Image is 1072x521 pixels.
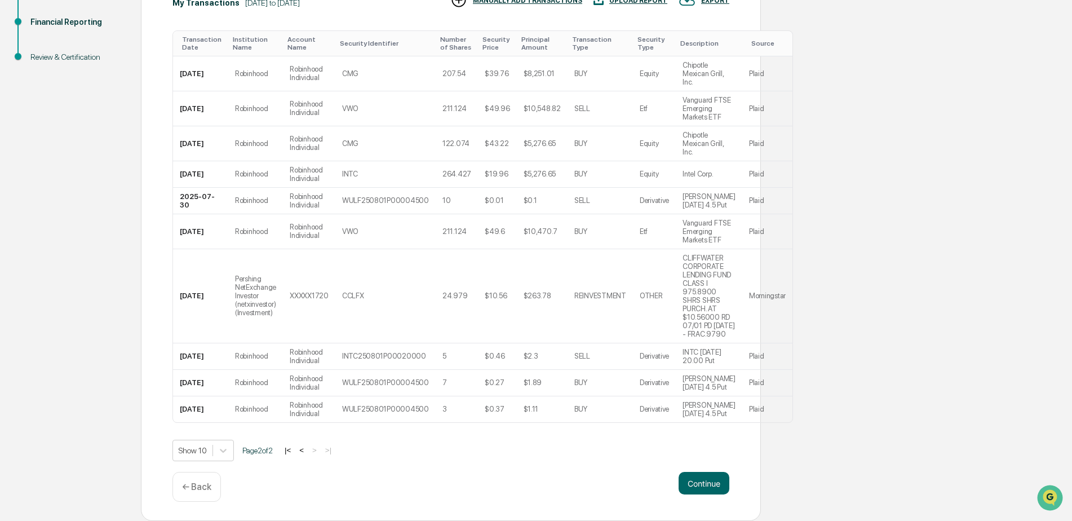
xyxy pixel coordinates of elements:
div: INTC [342,170,358,178]
td: [DATE] [173,161,228,188]
p: How can we help? [11,24,205,42]
div: $0.1 [524,196,537,205]
div: Intel Corp. [683,170,713,178]
div: Robinhood [235,104,268,113]
td: Plaid [742,343,792,370]
div: CMG [342,139,358,148]
div: 7 [442,378,447,387]
div: INTC250801P00020000 [342,352,426,360]
div: $19.96 [485,170,508,178]
div: $2.3 [524,352,538,360]
div: 211.124 [442,227,467,236]
td: [DATE] [173,91,228,126]
div: 24.979 [442,292,467,300]
div: Toggle SortBy [482,36,512,51]
span: Attestations [93,142,140,153]
a: 🔎Data Lookup [7,159,76,179]
td: Robinhood Individual [283,214,335,249]
div: Chipotle Mexican Grill, Inc. [683,61,736,86]
div: We're available if you need us! [38,98,143,107]
div: Toggle SortBy [521,36,563,51]
button: > [309,445,320,455]
span: Preclearance [23,142,73,153]
div: BUY [574,139,587,148]
button: >| [322,445,335,455]
div: 211.124 [442,104,467,113]
td: 2025-07-30 [173,188,228,214]
button: Start new chat [192,90,205,103]
div: $10.56 [485,292,507,300]
td: Plaid [742,91,792,126]
td: Robinhood Individual [283,161,335,188]
td: Robinhood Individual [283,343,335,370]
div: $263.78 [524,292,551,300]
div: Robinhood [235,405,268,413]
p: ← Back [182,482,211,492]
td: Robinhood Individual [283,91,335,126]
div: Toggle SortBy [680,39,738,47]
div: VWO [342,227,358,236]
div: 264.427 [442,170,471,178]
td: [DATE] [173,343,228,370]
div: Vanguard FTSE Emerging Markets ETF [683,96,736,121]
div: Equity [640,170,658,178]
td: Morningstar [742,249,792,343]
div: BUY [574,170,587,178]
div: $0.46 [485,352,505,360]
td: [DATE] [173,396,228,422]
div: OTHER [640,292,663,300]
div: 10 [442,196,450,205]
td: [DATE] [173,370,228,396]
div: Vanguard FTSE Emerging Markets ETF [683,219,736,244]
div: Toggle SortBy [340,39,431,47]
div: BUY [574,227,587,236]
div: $5,276.65 [524,170,556,178]
img: 1746055101610-c473b297-6a78-478c-a979-82029cc54cd1 [11,86,32,107]
td: [DATE] [173,214,228,249]
button: |< [281,445,294,455]
td: [DATE] [173,249,228,343]
div: Robinhood [235,139,268,148]
div: CCLFX [342,292,364,300]
div: Chipotle Mexican Grill, Inc. [683,131,736,156]
div: 🖐️ [11,143,20,152]
div: $5,276.65 [524,139,556,148]
div: Start new chat [38,86,185,98]
div: Pershing NetExchange Investor (netxinvestor) (Investment) [235,275,276,317]
div: [PERSON_NAME] [DATE] 4.5 Put [683,401,736,418]
div: Robinhood [235,69,268,78]
div: Toggle SortBy [182,36,224,51]
div: Etf [640,104,648,113]
div: Review & Certification [30,51,123,63]
div: $1.11 [524,405,539,413]
div: $8,251.01 [524,69,555,78]
td: Plaid [742,126,792,161]
div: Robinhood [235,196,268,205]
td: [DATE] [173,56,228,91]
div: Equity [640,139,658,148]
div: $10,470.7 [524,227,558,236]
div: $10,548.82 [524,104,561,113]
div: BUY [574,69,587,78]
button: < [296,445,307,455]
div: BUY [574,405,587,413]
div: $0.01 [485,196,504,205]
div: Derivative [640,405,669,413]
div: [PERSON_NAME] [DATE] 4.5 Put [683,374,736,391]
span: Data Lookup [23,164,71,175]
td: Plaid [742,370,792,396]
td: [DATE] [173,126,228,161]
div: Derivative [640,196,669,205]
div: SELL [574,196,590,205]
div: $49.6 [485,227,505,236]
td: Robinhood Individual [283,396,335,422]
div: BUY [574,378,587,387]
div: 122.074 [442,139,469,148]
a: Powered byPylon [79,191,136,200]
div: Robinhood [235,378,268,387]
td: Plaid [742,56,792,91]
td: XXXXX1720 [283,249,335,343]
button: Continue [679,472,729,494]
div: WULF250801P00004500 [342,378,429,387]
